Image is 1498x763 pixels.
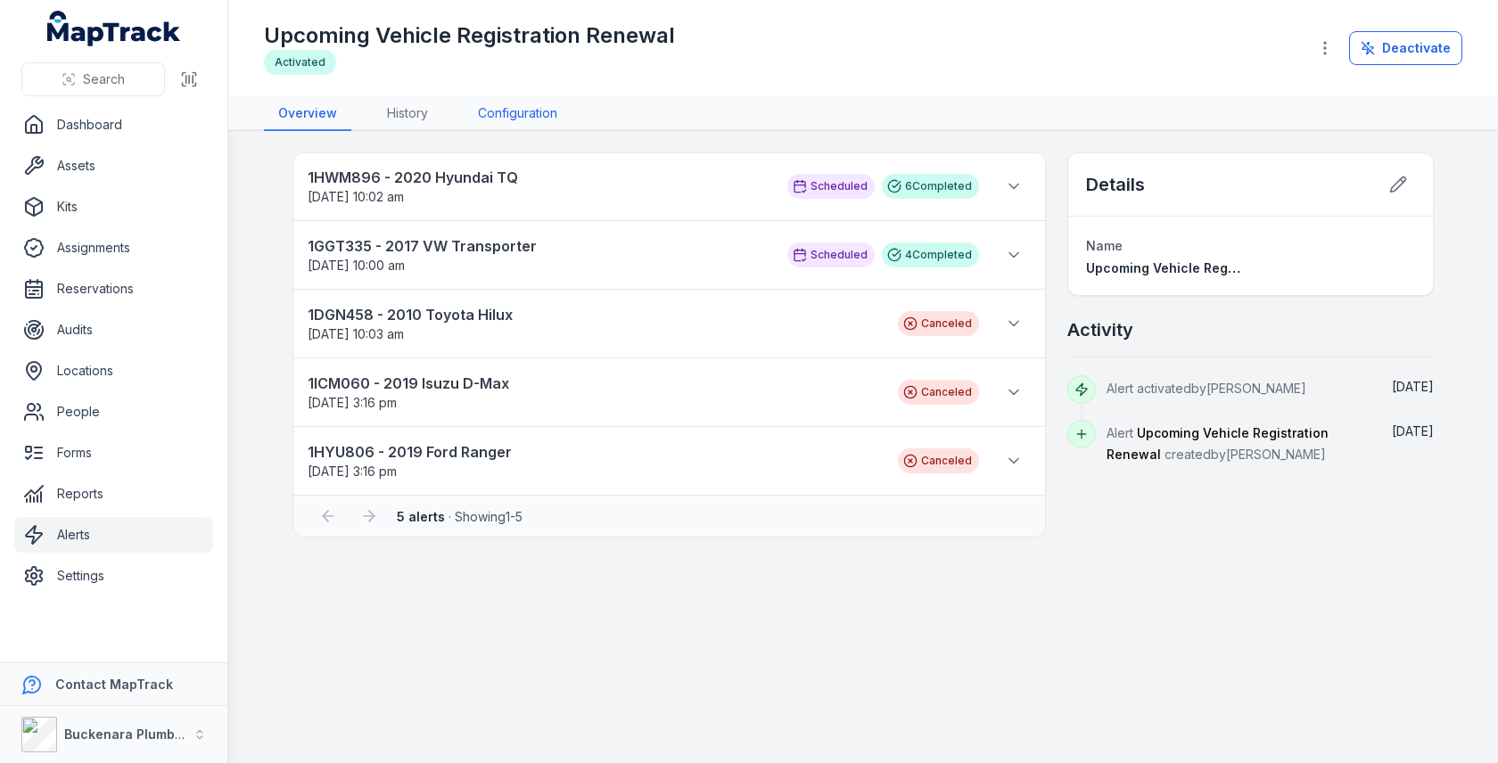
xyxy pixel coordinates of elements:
a: Forms [14,435,213,471]
div: Scheduled [787,242,875,267]
a: Assignments [14,230,213,266]
strong: Contact MapTrack [55,677,173,692]
a: Configuration [464,97,572,131]
h2: Details [1086,172,1145,197]
button: Search [21,62,165,96]
div: Canceled [898,311,979,336]
time: 14/09/2025, 10:02:00 am [308,189,404,204]
a: Locations [14,353,213,389]
h1: Upcoming Vehicle Registration Renewal [264,21,675,50]
span: Upcoming Vehicle Registration Renewal [1107,425,1329,462]
a: Settings [14,558,213,594]
span: [DATE] 10:00 am [308,258,405,273]
span: [DATE] [1392,379,1434,394]
strong: 1HWM896 - 2020 Hyundai TQ [308,167,770,188]
strong: Buckenara Plumbing Gas & Electrical [64,726,299,742]
span: [DATE] 10:02 am [308,189,404,204]
span: Alert activated by [PERSON_NAME] [1107,381,1306,396]
time: 13/09/2025, 10:00:00 am [308,258,405,273]
div: Canceled [898,448,979,473]
a: Audits [14,312,213,348]
time: 08/08/2025, 3:16:00 pm [308,464,397,479]
strong: 1ICM060 - 2019 Isuzu D-Max [308,373,880,394]
span: [DATE] [1392,423,1434,439]
a: 1HWM896 - 2020 Hyundai TQ[DATE] 10:02 am [308,167,770,206]
div: 6 Completed [882,174,979,199]
strong: 1HYU806 - 2019 Ford Ranger [308,441,880,463]
a: 1GGT335 - 2017 VW Transporter[DATE] 10:00 am [308,235,770,275]
a: Overview [264,97,351,131]
span: Upcoming Vehicle Registration Renewal [1086,260,1338,275]
a: 1DGN458 - 2010 Toyota Hilux[DATE] 10:03 am [308,304,880,343]
div: Scheduled [787,174,875,199]
h2: Activity [1067,317,1133,342]
a: People [14,394,213,430]
a: Reservations [14,271,213,307]
span: [DATE] 10:03 am [308,326,404,341]
strong: 1DGN458 - 2010 Toyota Hilux [308,304,880,325]
a: 1HYU806 - 2019 Ford Ranger[DATE] 3:16 pm [308,441,880,480]
a: History [373,97,442,131]
button: Deactivate [1349,31,1462,65]
span: Search [83,70,125,88]
a: MapTrack [47,11,181,46]
time: 27/06/2025, 3:12:29 pm [1392,423,1434,439]
time: 10/08/2025, 10:03:00 am [308,326,404,341]
strong: 5 alerts [397,509,445,524]
span: Name [1086,238,1123,253]
time: 08/08/2025, 3:16:00 pm [308,395,397,410]
span: Alert created by [PERSON_NAME] [1107,425,1329,462]
div: 4 Completed [882,242,979,267]
a: Dashboard [14,107,213,143]
div: Activated [264,50,336,75]
span: [DATE] 3:16 pm [308,395,397,410]
time: 27/06/2025, 3:13:15 pm [1392,379,1434,394]
span: · Showing 1 - 5 [397,509,523,524]
strong: 1GGT335 - 2017 VW Transporter [308,235,770,257]
span: [DATE] 3:16 pm [308,464,397,479]
a: Reports [14,476,213,512]
a: 1ICM060 - 2019 Isuzu D-Max[DATE] 3:16 pm [308,373,880,412]
a: Alerts [14,517,213,553]
a: Kits [14,189,213,225]
a: Assets [14,148,213,184]
div: Canceled [898,380,979,405]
